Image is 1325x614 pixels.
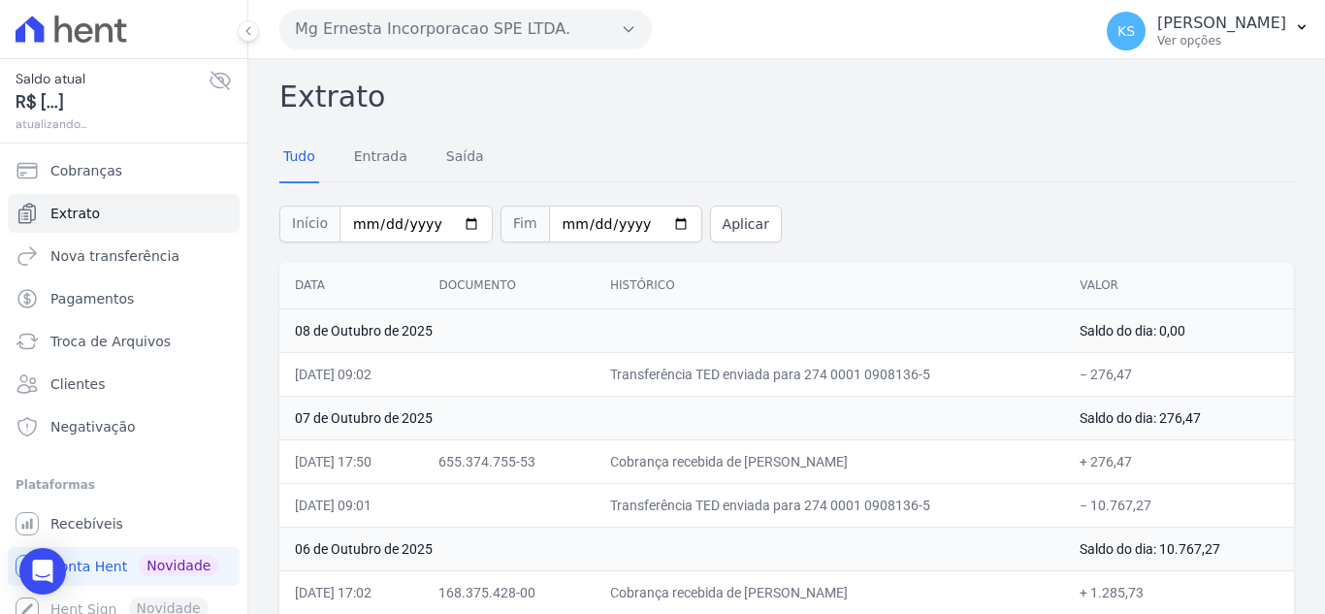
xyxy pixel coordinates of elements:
[423,262,595,309] th: Documento
[1091,4,1325,58] button: KS [PERSON_NAME] Ver opções
[50,557,127,576] span: Conta Hent
[50,204,100,223] span: Extrato
[279,308,1064,352] td: 08 de Outubro de 2025
[16,115,209,133] span: atualizando...
[279,570,423,614] td: [DATE] 17:02
[8,365,240,404] a: Clientes
[595,483,1064,527] td: Transferência TED enviada para 274 0001 0908136-5
[1064,352,1294,396] td: − 276,47
[1064,308,1294,352] td: Saldo do dia: 0,00
[279,352,423,396] td: [DATE] 09:02
[19,548,66,595] div: Open Intercom Messenger
[8,322,240,361] a: Troca de Arquivos
[50,417,136,436] span: Negativação
[279,133,319,183] a: Tudo
[8,279,240,318] a: Pagamentos
[8,504,240,543] a: Recebíveis
[1064,262,1294,309] th: Valor
[442,133,488,183] a: Saída
[595,352,1064,396] td: Transferência TED enviada para 274 0001 0908136-5
[50,514,123,533] span: Recebíveis
[279,262,423,309] th: Data
[1157,14,1286,33] p: [PERSON_NAME]
[1064,439,1294,483] td: + 276,47
[595,262,1064,309] th: Histórico
[16,473,232,497] div: Plataformas
[1064,527,1294,570] td: Saldo do dia: 10.767,27
[50,246,179,266] span: Nova transferência
[50,332,171,351] span: Troca de Arquivos
[279,10,652,48] button: Mg Ernesta Incorporacao SPE LTDA.
[595,439,1064,483] td: Cobrança recebida de [PERSON_NAME]
[423,439,595,483] td: 655.374.755-53
[8,237,240,275] a: Nova transferência
[50,161,122,180] span: Cobranças
[279,527,1064,570] td: 06 de Outubro de 2025
[279,75,1294,118] h2: Extrato
[50,374,105,394] span: Clientes
[423,570,595,614] td: 168.375.428-00
[139,555,218,576] span: Novidade
[8,407,240,446] a: Negativação
[279,206,339,242] span: Início
[8,151,240,190] a: Cobranças
[1117,24,1135,38] span: KS
[279,439,423,483] td: [DATE] 17:50
[8,547,240,586] a: Conta Hent Novidade
[50,289,134,308] span: Pagamentos
[1064,396,1294,439] td: Saldo do dia: 276,47
[595,570,1064,614] td: Cobrança recebida de [PERSON_NAME]
[1064,483,1294,527] td: − 10.767,27
[710,206,782,242] button: Aplicar
[350,133,411,183] a: Entrada
[1064,570,1294,614] td: + 1.285,73
[501,206,549,242] span: Fim
[16,89,209,115] span: R$ [...]
[1157,33,1286,48] p: Ver opções
[279,396,1064,439] td: 07 de Outubro de 2025
[16,69,209,89] span: Saldo atual
[279,483,423,527] td: [DATE] 09:01
[8,194,240,233] a: Extrato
